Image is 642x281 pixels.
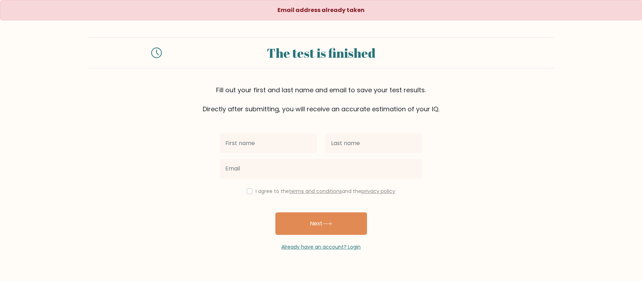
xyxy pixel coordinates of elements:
input: Email [220,159,423,179]
a: Already have an account? Login [281,243,361,250]
input: Last name [325,133,423,153]
button: Next [275,212,367,235]
input: First name [220,133,317,153]
div: Fill out your first and last name and email to save your test results. Directly after submitting,... [88,85,554,114]
label: I agree to the and the [256,188,395,195]
a: terms and conditions [289,188,342,195]
a: privacy policy [361,188,395,195]
div: The test is finished [170,43,472,62]
strong: Email address already taken [277,6,365,14]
